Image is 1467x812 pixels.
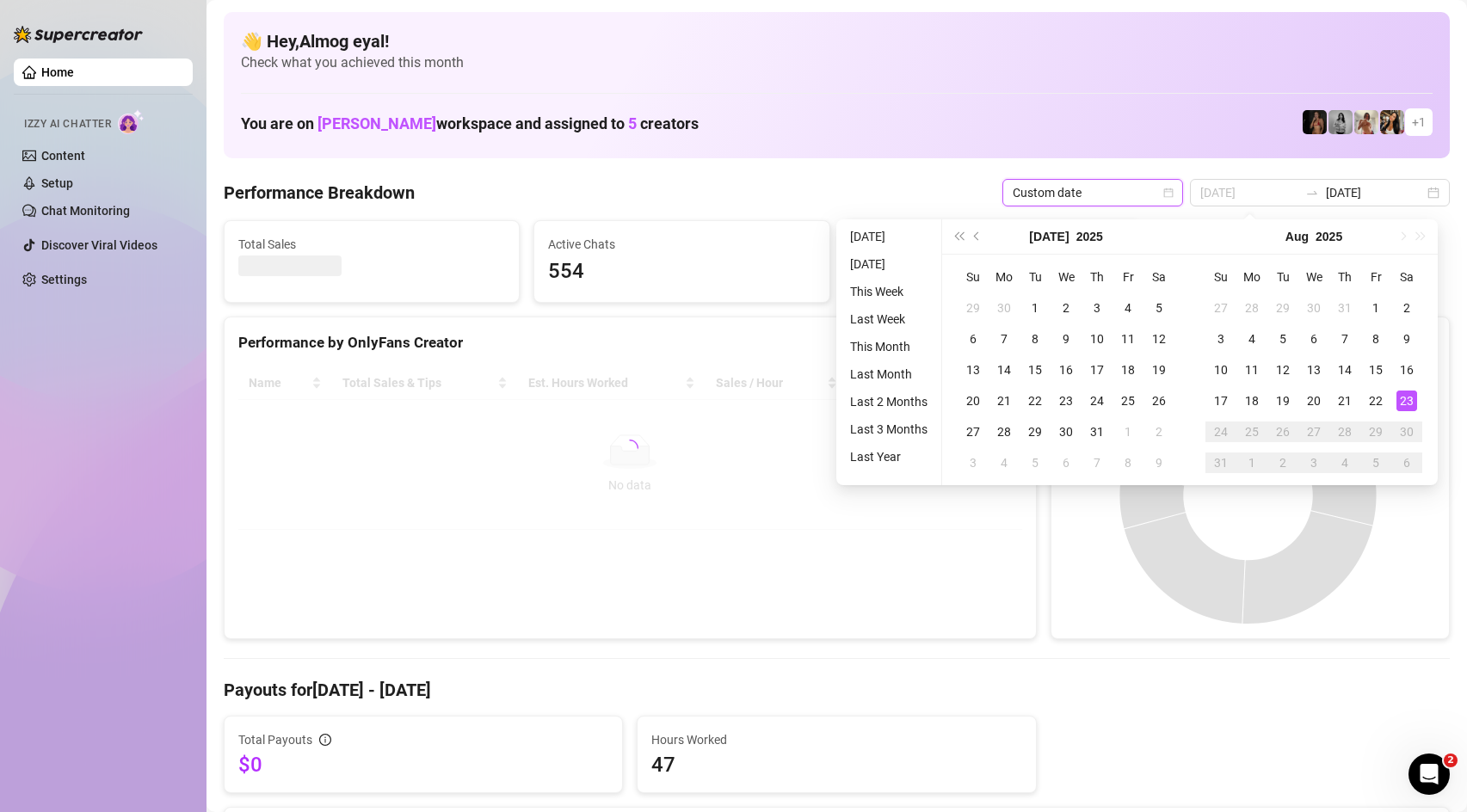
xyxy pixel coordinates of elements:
[1396,421,1417,442] div: 30
[958,261,989,292] th: Su
[1113,323,1143,354] td: 2025-07-11
[1118,452,1138,473] div: 8
[989,323,1020,354] td: 2025-07-07
[1200,183,1298,202] input: Start date
[628,114,637,132] span: 5
[1163,188,1174,198] span: calendar
[1360,385,1391,416] td: 2025-08-22
[1118,421,1138,442] div: 1
[1391,354,1422,385] td: 2025-08-16
[621,440,638,457] span: loading
[994,452,1014,473] div: 4
[1082,416,1113,447] td: 2025-07-31
[41,204,130,218] a: Chat Monitoring
[1329,261,1360,292] th: Th
[958,323,989,354] td: 2025-07-06
[1020,354,1051,385] td: 2025-07-15
[317,114,436,132] span: [PERSON_NAME]
[1380,110,1404,134] img: AdelDahan
[1329,447,1360,478] td: 2025-09-04
[1236,354,1267,385] td: 2025-08-11
[1113,416,1143,447] td: 2025-08-01
[651,751,1021,778] span: 47
[1334,421,1355,442] div: 28
[1205,323,1236,354] td: 2025-08-03
[1365,452,1386,473] div: 5
[1087,298,1107,318] div: 3
[1020,261,1051,292] th: Tu
[1273,452,1293,473] div: 2
[1365,391,1386,411] div: 22
[989,292,1020,323] td: 2025-06-30
[958,385,989,416] td: 2025-07-20
[1025,391,1045,411] div: 22
[1305,186,1319,200] span: swap-right
[1360,447,1391,478] td: 2025-09-05
[1205,261,1236,292] th: Su
[1273,421,1293,442] div: 26
[1143,385,1174,416] td: 2025-07-26
[1334,391,1355,411] div: 21
[1334,329,1355,349] div: 7
[949,219,968,254] button: Last year (Control + left)
[963,329,983,349] div: 6
[1082,385,1113,416] td: 2025-07-24
[1285,219,1309,254] button: Choose a month
[118,109,145,134] img: AI Chatter
[1391,447,1422,478] td: 2025-09-06
[1029,219,1069,254] button: Choose a month
[1113,447,1143,478] td: 2025-08-08
[1056,391,1076,411] div: 23
[968,219,987,254] button: Previous month (PageUp)
[24,116,111,132] span: Izzy AI Chatter
[1304,329,1324,349] div: 6
[319,734,331,746] span: info-circle
[1211,329,1231,349] div: 3
[963,421,983,442] div: 27
[843,419,934,440] li: Last 3 Months
[1056,360,1076,380] div: 16
[1242,391,1262,411] div: 18
[1334,452,1355,473] div: 4
[1267,447,1298,478] td: 2025-09-02
[843,226,934,247] li: [DATE]
[1118,329,1138,349] div: 11
[224,678,1450,702] h4: Payouts for [DATE] - [DATE]
[963,360,983,380] div: 13
[1113,292,1143,323] td: 2025-07-04
[1267,354,1298,385] td: 2025-08-12
[1273,391,1293,411] div: 19
[1303,110,1327,134] img: the_bohema
[14,26,143,43] img: logo-BBDzfeDw.svg
[1087,452,1107,473] div: 7
[1118,360,1138,380] div: 18
[1360,416,1391,447] td: 2025-08-29
[1316,219,1342,254] button: Choose a year
[1391,416,1422,447] td: 2025-08-30
[1211,452,1231,473] div: 31
[1273,298,1293,318] div: 29
[1082,261,1113,292] th: Th
[1354,110,1378,134] img: Green
[1273,329,1293,349] div: 5
[1087,360,1107,380] div: 17
[994,298,1014,318] div: 30
[1267,385,1298,416] td: 2025-08-19
[1149,421,1169,442] div: 2
[1051,323,1082,354] td: 2025-07-09
[1298,354,1329,385] td: 2025-08-13
[548,235,815,254] span: Active Chats
[1444,754,1458,767] span: 2
[238,331,1022,354] div: Performance by OnlyFans Creator
[1334,298,1355,318] div: 31
[963,298,983,318] div: 29
[1242,452,1262,473] div: 1
[1396,391,1417,411] div: 23
[1051,292,1082,323] td: 2025-07-02
[1267,261,1298,292] th: Tu
[1360,323,1391,354] td: 2025-08-08
[1242,298,1262,318] div: 28
[1365,360,1386,380] div: 15
[1391,261,1422,292] th: Sa
[1298,385,1329,416] td: 2025-08-20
